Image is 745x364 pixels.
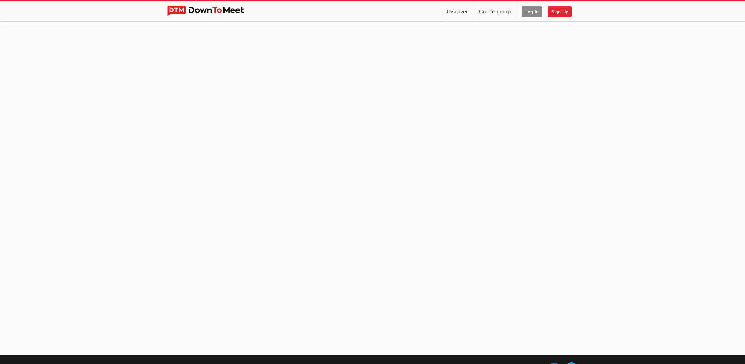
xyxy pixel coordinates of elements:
[442,1,473,21] a: Discover
[516,1,547,21] a: Log In
[474,1,516,21] a: Create group
[167,6,255,16] img: DownToMeet
[522,6,542,17] span: Log In
[548,1,577,21] a: Sign Up
[548,6,572,17] span: Sign Up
